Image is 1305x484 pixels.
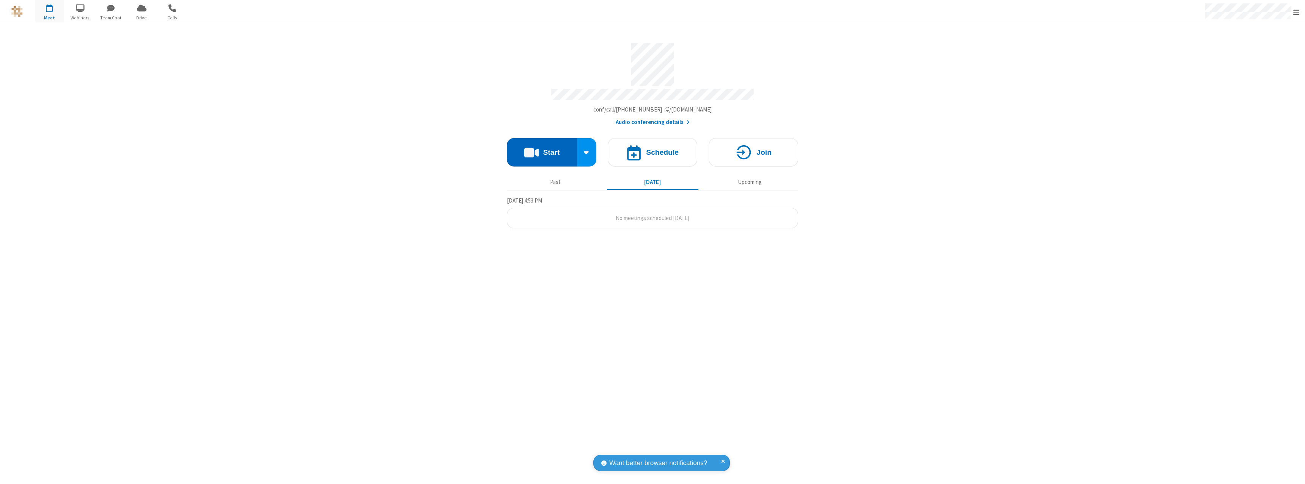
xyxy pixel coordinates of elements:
img: QA Selenium DO NOT DELETE OR CHANGE [11,6,23,17]
button: Upcoming [704,175,796,189]
span: Want better browser notifications? [609,458,707,468]
button: Copy my meeting room linkCopy my meeting room link [593,105,712,114]
span: Drive [127,14,156,21]
button: Past [510,175,601,189]
h4: Schedule [646,149,679,156]
h4: Join [756,149,772,156]
section: Today's Meetings [507,196,798,229]
span: [DATE] 4:53 PM [507,197,542,204]
button: [DATE] [607,175,698,189]
span: Meet [35,14,64,21]
button: Start [507,138,577,167]
span: Webinars [66,14,94,21]
span: Team Chat [97,14,125,21]
section: Account details [507,38,798,127]
h4: Start [543,149,560,156]
button: Join [709,138,798,167]
button: Schedule [608,138,697,167]
button: Audio conferencing details [616,118,690,127]
div: Start conference options [577,138,597,167]
span: Calls [158,14,187,21]
span: Copy my meeting room link [593,106,712,113]
span: No meetings scheduled [DATE] [616,214,689,222]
